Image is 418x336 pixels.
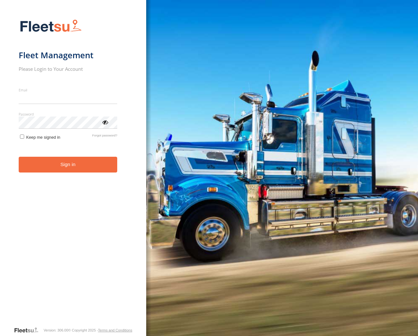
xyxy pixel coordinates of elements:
label: Email [19,88,118,92]
input: Keep me signed in [20,135,24,139]
div: ViewPassword [102,119,108,125]
a: Terms and Conditions [98,328,132,332]
button: Sign in [19,157,118,173]
img: Fleetsu [19,18,83,34]
a: Forgot password? [92,134,117,140]
keeper-lock: Open Keeper Popup [103,95,110,102]
span: Keep me signed in [26,135,60,140]
label: Password [19,112,118,117]
h2: Please Login to Your Account [19,66,118,72]
form: main [19,15,128,326]
div: Version: 306.00 [43,328,68,332]
div: © Copyright 2025 - [68,328,132,332]
h1: Fleet Management [19,50,118,61]
a: Visit our Website [14,327,43,333]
